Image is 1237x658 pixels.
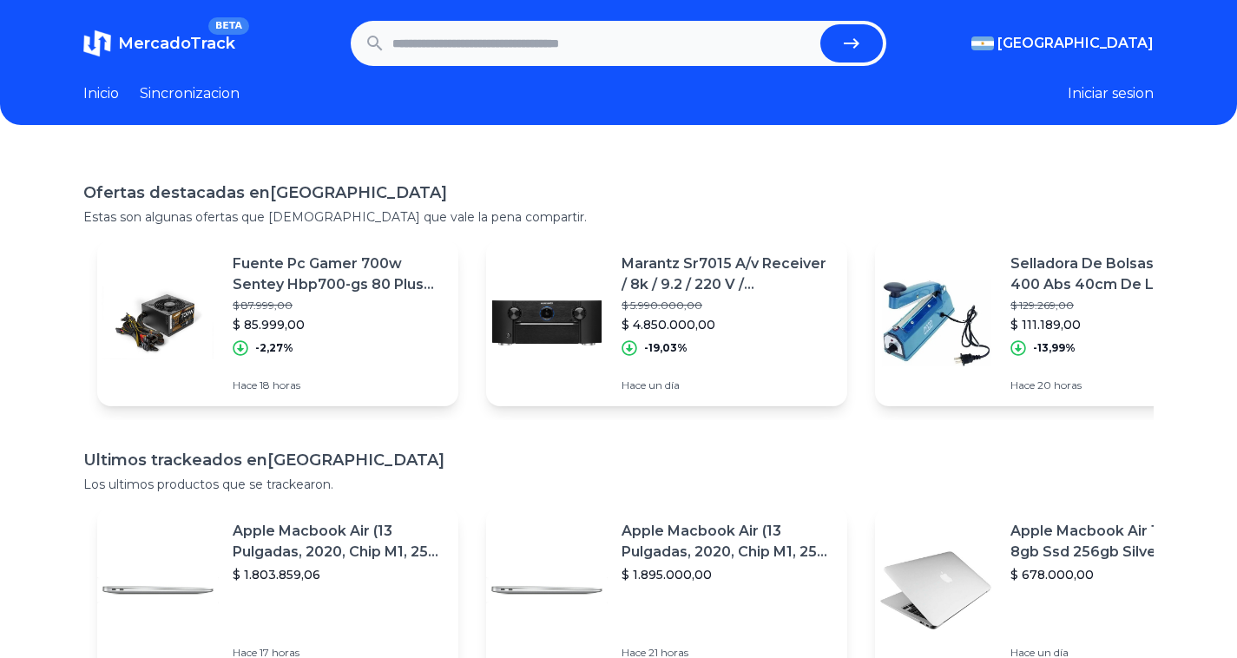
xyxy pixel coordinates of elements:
img: Featured image [875,530,997,651]
p: $ 678.000,00 [1010,566,1222,583]
p: -2,27% [255,341,293,355]
span: [GEOGRAPHIC_DATA] [997,33,1154,54]
p: Apple Macbook Air (13 Pulgadas, 2020, Chip M1, 256 Gb De Ssd, 8 Gb De Ram) - Plata [233,521,444,563]
p: $ 87.999,00 [233,299,444,313]
img: Argentina [971,36,994,50]
p: -19,03% [644,341,688,355]
img: MercadoTrack [83,30,111,57]
img: Featured image [97,530,219,651]
span: BETA [208,17,249,35]
p: $ 4.850.000,00 [622,316,833,333]
a: Featured imageSelladora De Bolsas Dasa Fs-400 Abs 40cm De Largo$ 129.269,00$ 111.189,00-13,99%Hac... [875,240,1236,406]
a: Featured imageFuente Pc Gamer 700w Sentey Hbp700-gs 80 Plus Bronze Atx$ 87.999,00$ 85.999,00-2,27... [97,240,458,406]
h1: Ofertas destacadas en [GEOGRAPHIC_DATA] [83,181,1154,205]
p: Marantz Sr7015 A/v Receiver / 8k / 9.2 / 220 V / Berazategui [622,253,833,295]
p: Hace 20 horas [1010,378,1222,392]
button: Iniciar sesion [1068,83,1154,104]
p: $ 111.189,00 [1010,316,1222,333]
a: Sincronizacion [140,83,240,104]
p: Hace 18 horas [233,378,444,392]
p: -13,99% [1033,341,1076,355]
p: $ 5.990.000,00 [622,299,833,313]
p: Apple Macbook Air 13 Core I5 8gb Ssd 256gb Silver [1010,521,1222,563]
p: Hace un día [622,378,833,392]
span: MercadoTrack [118,34,235,53]
img: Featured image [875,262,997,384]
p: $ 1.895.000,00 [622,566,833,583]
img: Featured image [486,262,608,384]
p: $ 129.269,00 [1010,299,1222,313]
img: Featured image [486,530,608,651]
p: Estas son algunas ofertas que [DEMOGRAPHIC_DATA] que vale la pena compartir. [83,208,1154,226]
img: Featured image [97,262,219,384]
p: Apple Macbook Air (13 Pulgadas, 2020, Chip M1, 256 Gb De Ssd, 8 Gb De Ram) - Plata [622,521,833,563]
p: Fuente Pc Gamer 700w Sentey Hbp700-gs 80 Plus Bronze Atx [233,253,444,295]
p: $ 1.803.859,06 [233,566,444,583]
button: [GEOGRAPHIC_DATA] [971,33,1154,54]
a: Inicio [83,83,119,104]
p: $ 85.999,00 [233,316,444,333]
h1: Ultimos trackeados en [GEOGRAPHIC_DATA] [83,448,1154,472]
p: Selladora De Bolsas Dasa Fs-400 Abs 40cm De Largo [1010,253,1222,295]
a: MercadoTrackBETA [83,30,235,57]
p: Los ultimos productos que se trackearon. [83,476,1154,493]
a: Featured imageMarantz Sr7015 A/v Receiver / 8k / 9.2 / 220 V / Berazategui$ 5.990.000,00$ 4.850.0... [486,240,847,406]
